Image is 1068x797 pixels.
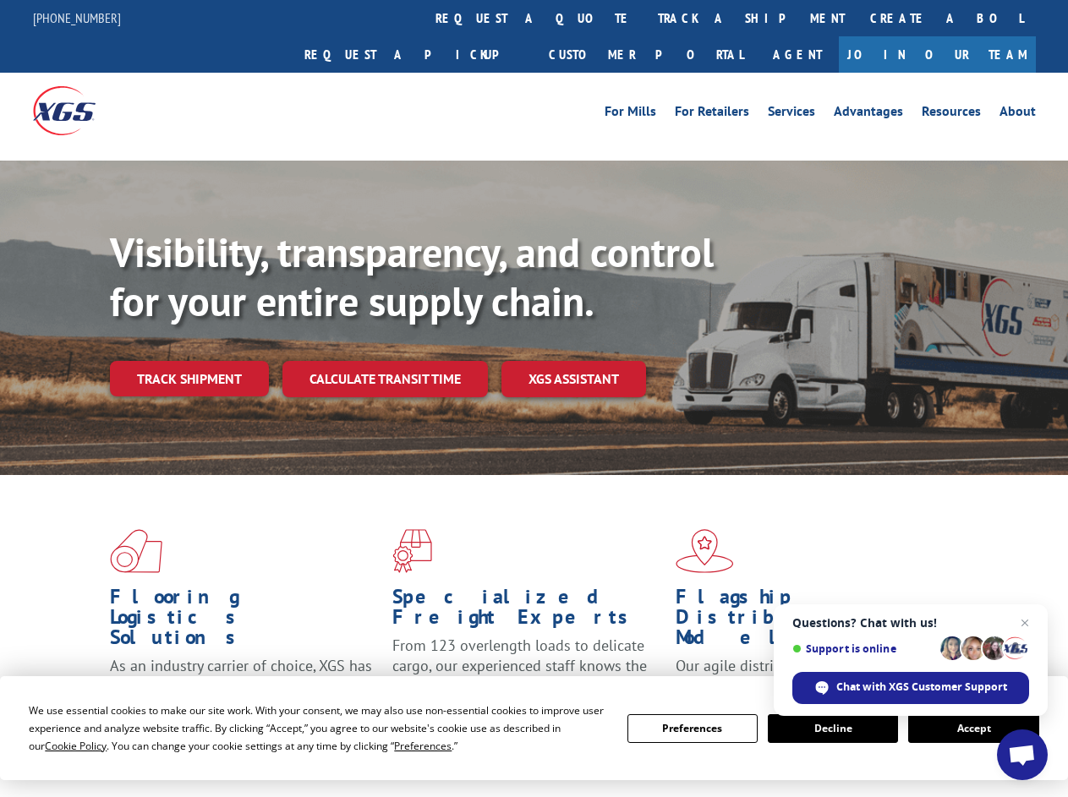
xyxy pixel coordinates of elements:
[922,105,981,123] a: Resources
[1000,105,1036,123] a: About
[627,714,758,743] button: Preferences
[836,680,1007,695] span: Chat with XGS Customer Support
[392,529,432,573] img: xgs-icon-focused-on-flooring-red
[110,587,380,656] h1: Flooring Logistics Solutions
[45,739,107,753] span: Cookie Policy
[282,361,488,397] a: Calculate transit time
[676,656,940,716] span: Our agile distribution network gives you nationwide inventory management on demand.
[792,616,1029,630] span: Questions? Chat with us!
[110,361,269,396] a: Track shipment
[997,729,1048,780] div: Open chat
[394,739,452,753] span: Preferences
[675,105,749,123] a: For Retailers
[768,105,815,123] a: Services
[792,672,1029,704] div: Chat with XGS Customer Support
[768,714,898,743] button: Decline
[676,529,734,573] img: xgs-icon-flagship-distribution-model-red
[33,9,121,26] a: [PHONE_NUMBER]
[29,701,606,755] div: We use essential cookies to make our site work. With your consent, we may also use non-essential ...
[110,656,372,716] span: As an industry carrier of choice, XGS has brought innovation and dedication to flooring logistics...
[392,636,662,711] p: From 123 overlength loads to delicate cargo, our experienced staff knows the best way to move you...
[110,529,162,573] img: xgs-icon-total-supply-chain-intelligence-red
[839,36,1036,73] a: Join Our Team
[834,105,903,123] a: Advantages
[908,714,1038,743] button: Accept
[501,361,646,397] a: XGS ASSISTANT
[676,587,945,656] h1: Flagship Distribution Model
[605,105,656,123] a: For Mills
[110,226,714,327] b: Visibility, transparency, and control for your entire supply chain.
[292,36,536,73] a: Request a pickup
[536,36,756,73] a: Customer Portal
[392,587,662,636] h1: Specialized Freight Experts
[756,36,839,73] a: Agent
[792,642,934,655] span: Support is online
[1015,613,1035,633] span: Close chat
